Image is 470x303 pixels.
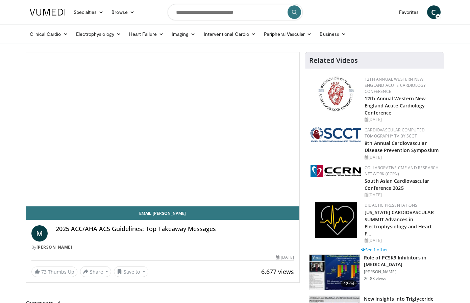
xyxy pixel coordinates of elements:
a: 12th Annual Western New England Acute Cardiology Conference [365,76,426,94]
div: [DATE] [365,192,439,198]
video-js: Video Player [26,52,300,206]
a: [PERSON_NAME] [36,244,72,250]
a: [US_STATE] CARDIOVASCULAR SUMMIT Advances in Electrophysiology and Heart F… [365,209,434,237]
button: Share [80,266,112,277]
a: Clinical Cardio [26,27,72,41]
a: Specialties [70,5,108,19]
h3: Role of PCSK9 Inhibitors in [MEDICAL_DATA] [364,254,440,268]
a: 73 Thumbs Up [31,267,77,277]
a: South Asian Cardiovascular Conference 2025 [365,178,429,191]
img: 0954f259-7907-4053-a817-32a96463ecc8.png.150x105_q85_autocrop_double_scale_upscale_version-0.2.png [317,76,355,112]
a: Heart Failure [125,27,168,41]
img: a04ee3ba-8487-4636-b0fb-5e8d268f3737.png.150x105_q85_autocrop_double_scale_upscale_version-0.2.png [311,165,361,177]
a: Interventional Cardio [200,27,260,41]
img: VuMedi Logo [30,9,66,16]
a: C [427,5,441,19]
a: Business [316,27,350,41]
a: 12:04 Role of PCSK9 Inhibitors in [MEDICAL_DATA] [PERSON_NAME] 26.8K views [309,254,440,290]
img: 1860aa7a-ba06-47e3-81a4-3dc728c2b4cf.png.150x105_q85_autocrop_double_scale_upscale_version-0.2.png [315,202,357,238]
p: 26.8K views [364,276,386,281]
a: 12th Annual Western New England Acute Cardiology Conference [365,95,425,116]
img: 51a70120-4f25-49cc-93a4-67582377e75f.png.150x105_q85_autocrop_double_scale_upscale_version-0.2.png [311,127,361,142]
div: By [31,244,294,250]
a: 8th Annual Cardiovascular Disease Prevention Symposium [365,140,439,153]
a: Browse [107,5,139,19]
div: [DATE] [365,117,439,123]
a: Collaborative CME and Research Network (CCRN) [365,165,439,177]
div: [DATE] [276,254,294,260]
a: Electrophysiology [72,27,125,41]
a: Email [PERSON_NAME] [26,206,300,220]
h4: 2025 ACC/AHA ACS Guidelines: Top Takeaway Messages [56,225,294,233]
a: Favorites [395,5,423,19]
p: [PERSON_NAME] [364,269,440,275]
img: 3346fd73-c5f9-4d1f-bb16-7b1903aae427.150x105_q85_crop-smart_upscale.jpg [310,255,360,290]
a: Imaging [168,27,200,41]
div: [DATE] [365,237,439,244]
button: Save to [114,266,148,277]
span: 12:04 [341,280,357,287]
input: Search topics, interventions [168,4,303,20]
span: 73 [41,269,47,275]
h4: Related Videos [309,56,358,65]
a: M [31,225,48,242]
span: 6,677 views [261,268,294,276]
div: [DATE] [365,154,439,160]
a: Peripheral Vascular [260,27,316,41]
a: See 1 other [361,247,388,253]
div: Didactic Presentations [365,202,439,208]
a: Cardiovascular Computed Tomography TV by SCCT [365,127,425,139]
